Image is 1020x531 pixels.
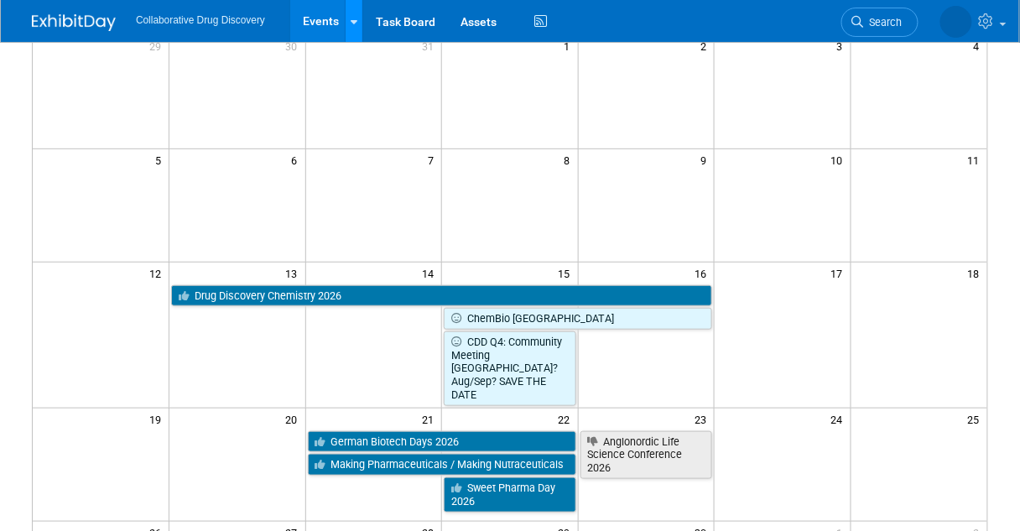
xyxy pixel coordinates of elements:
[693,263,714,284] span: 16
[557,263,578,284] span: 15
[966,263,987,284] span: 18
[444,331,576,406] a: CDD Q4: Community Meeting [GEOGRAPHIC_DATA]? Aug/Sep? SAVE THE DATE
[148,263,169,284] span: 12
[308,431,576,453] a: German Biotech Days 2026
[830,149,851,170] span: 10
[966,149,987,170] span: 11
[420,409,441,429] span: 21
[972,35,987,56] span: 4
[420,263,441,284] span: 14
[308,454,576,476] a: Making Pharmaceuticals / Making Nutraceuticals
[693,409,714,429] span: 23
[444,308,712,330] a: ChemBio [GEOGRAPHIC_DATA]
[290,149,305,170] span: 6
[284,263,305,284] span: 13
[557,409,578,429] span: 22
[830,263,851,284] span: 17
[563,35,578,56] span: 1
[426,149,441,170] span: 7
[148,35,169,56] span: 29
[835,35,851,56] span: 3
[699,149,714,170] span: 9
[154,149,169,170] span: 5
[699,35,714,56] span: 2
[284,409,305,429] span: 20
[136,14,265,26] span: Collaborative Drug Discovery
[864,16,903,29] span: Search
[148,409,169,429] span: 19
[830,409,851,429] span: 24
[171,285,712,307] a: Drug Discovery Chemistry 2026
[841,8,919,37] a: Search
[563,149,578,170] span: 8
[444,477,576,512] a: Sweet Pharma Day 2026
[284,35,305,56] span: 30
[32,14,116,31] img: ExhibitDay
[580,431,713,479] a: Anglonordic Life Science Conference 2026
[420,35,441,56] span: 31
[966,409,987,429] span: 25
[940,6,972,38] img: Amanda Briggs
